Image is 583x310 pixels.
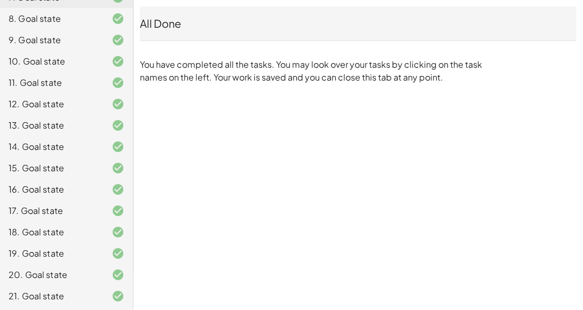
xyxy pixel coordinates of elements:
div: 15. Goal state [9,162,94,174]
i: Task finished and correct. [112,226,124,239]
div: 13. Goal state [9,119,94,132]
i: Task finished and correct. [112,290,124,303]
i: Task finished and correct. [112,12,124,25]
i: Task finished and correct. [112,183,124,196]
i: Task finished and correct. [112,204,124,217]
i: Task finished and correct. [112,162,124,174]
div: 20. Goal state [9,268,94,281]
div: 18. Goal state [9,226,94,239]
div: 8. Goal state [9,12,94,25]
i: Task finished and correct. [112,98,124,110]
div: All Done [140,16,577,31]
i: Task finished and correct. [112,140,124,153]
div: 21. Goal state [9,290,94,303]
div: 12. Goal state [9,98,94,110]
i: Task finished and correct. [112,55,124,68]
div: 10. Goal state [9,55,94,68]
i: Task finished and correct. [112,119,124,132]
div: 9. Goal state [9,34,94,46]
div: 16. Goal state [9,183,94,196]
div: 14. Goal state [9,140,94,153]
i: Task finished and correct. [112,247,124,260]
div: 11. Goal state [9,76,94,89]
div: 17. Goal state [9,204,94,217]
i: Task finished and correct. [112,268,124,281]
i: Task finished and correct. [112,76,124,89]
p: You have completed all the tasks. You may look over your tasks by clicking on the task names on t... [140,58,487,84]
div: 19. Goal state [9,247,94,260]
i: Task finished and correct. [112,34,124,46]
